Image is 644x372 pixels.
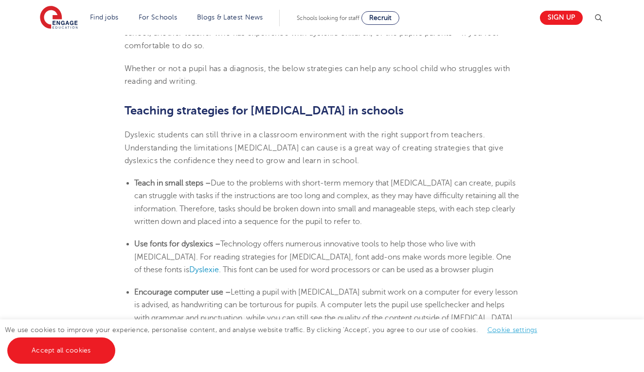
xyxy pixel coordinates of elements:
span: Recruit [369,14,392,21]
span: Due to the problems with short-term memory that [MEDICAL_DATA] can create, pupils can struggle wi... [134,179,519,226]
a: Sign up [540,11,583,25]
span: Whether or not a pupil has a diagnosis, the below strategies can help any school child who strugg... [125,64,510,86]
b: Teaching strategies for [MEDICAL_DATA] in schools [125,104,404,117]
a: Find jobs [90,14,119,21]
a: Dyslexie [189,265,219,274]
span: Letting a pupil with [MEDICAL_DATA] submit work on a computer for every lesson is advised, as han... [134,288,518,322]
b: Use fonts for dyslexics – [134,240,220,248]
span: Schools looking for staff [297,15,359,21]
img: Engage Education [40,6,78,30]
a: Blogs & Latest News [197,14,263,21]
a: Recruit [361,11,399,25]
span: We use cookies to improve your experience, personalise content, and analyse website traffic. By c... [5,326,547,354]
a: For Schools [139,14,177,21]
a: Accept all cookies [7,337,115,364]
b: Teach in small steps – [134,179,211,187]
a: Cookie settings [487,326,537,334]
span: Dyslexic students can still thrive in a classroom environment with the right support from teacher... [125,130,504,165]
b: Encourage computer use [134,288,223,297]
span: . This font can be used for word processors or can be used as a browser plugin [219,265,493,274]
span: Technology offers numerous innovative tools to help those who live with [MEDICAL_DATA]. For readi... [134,240,511,274]
b: – [225,288,231,297]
